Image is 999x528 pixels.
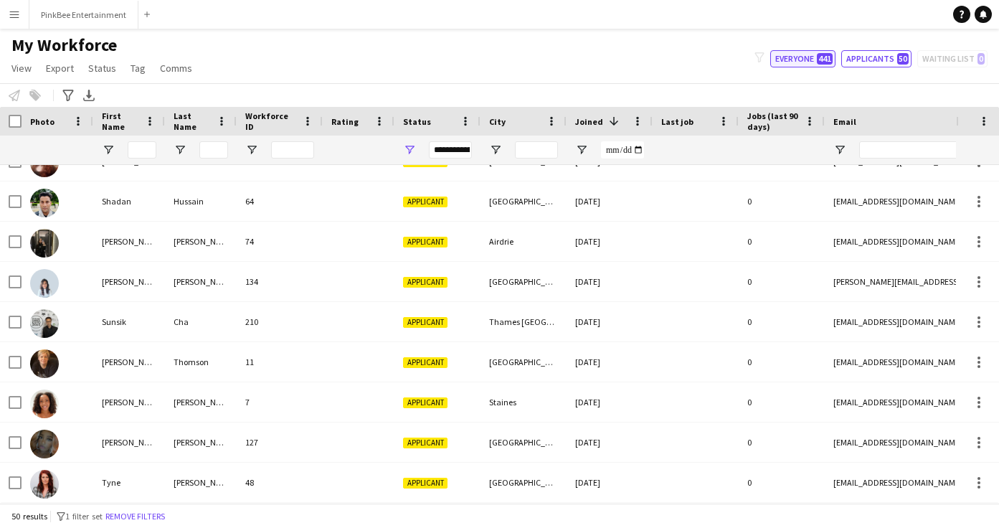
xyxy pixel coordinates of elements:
span: Comms [160,62,192,75]
div: 64 [237,181,323,221]
span: Last Name [174,110,211,132]
img: Sunsik Cha [30,309,59,338]
div: Shadan [93,181,165,221]
span: Export [46,62,74,75]
img: Shadan Hussain [30,189,59,217]
span: Applicant [403,357,448,368]
img: Susan Thomson [30,349,59,378]
div: [GEOGRAPHIC_DATA] [480,262,567,301]
div: [DATE] [567,302,653,341]
button: Open Filter Menu [833,143,846,156]
img: Tia-Louise Gonsalves [30,390,59,418]
div: 0 [739,302,825,341]
div: [DATE] [567,222,653,261]
button: Everyone441 [770,50,835,67]
input: Workforce ID Filter Input [271,141,314,159]
div: [PERSON_NAME] [165,463,237,502]
div: Sunsik [93,302,165,341]
button: Open Filter Menu [403,143,416,156]
div: [PERSON_NAME] [165,262,237,301]
span: 50 [897,53,909,65]
button: Open Filter Menu [575,143,588,156]
span: Applicant [403,197,448,207]
img: Shannon Molloy [30,229,59,258]
div: 11 [237,342,323,382]
div: Thames [GEOGRAPHIC_DATA], [GEOGRAPHIC_DATA] [480,302,567,341]
div: [PERSON_NAME] [165,222,237,261]
div: 0 [739,222,825,261]
a: Status [82,59,122,77]
span: Last job [661,116,693,127]
div: Airdrie [480,222,567,261]
span: Applicant [403,277,448,288]
div: [GEOGRAPHIC_DATA] [480,463,567,502]
img: Tiffany Francisco [30,430,59,458]
img: Tyne Roberts [30,470,59,499]
span: Rating [331,116,359,127]
div: [PERSON_NAME] [93,342,165,382]
div: [DATE] [567,382,653,422]
button: PinkBee Entertainment [29,1,138,29]
div: 7 [237,382,323,422]
div: 0 [739,181,825,221]
div: [GEOGRAPHIC_DATA] [480,342,567,382]
a: Tag [125,59,151,77]
div: 127 [237,423,323,462]
span: Status [88,62,116,75]
img: Sirisha Ayyagari [30,269,59,298]
button: Remove filters [103,509,168,524]
button: Applicants50 [841,50,912,67]
div: 0 [739,423,825,462]
span: Applicant [403,397,448,408]
span: My Workforce [11,34,117,56]
div: Cha [165,302,237,341]
button: Open Filter Menu [174,143,186,156]
div: [PERSON_NAME] [93,382,165,422]
div: [PERSON_NAME] [93,222,165,261]
div: [GEOGRAPHIC_DATA] [480,181,567,221]
span: Photo [30,116,55,127]
a: View [6,59,37,77]
button: Open Filter Menu [489,143,502,156]
span: Applicant [403,438,448,448]
span: Workforce ID [245,110,297,132]
span: First Name [102,110,139,132]
div: 0 [739,342,825,382]
div: 74 [237,222,323,261]
span: 1 filter set [65,511,103,522]
span: Jobs (last 90 days) [747,110,799,132]
span: Joined [575,116,603,127]
span: View [11,62,32,75]
div: [DATE] [567,463,653,502]
div: [DATE] [567,342,653,382]
input: City Filter Input [515,141,558,159]
button: Open Filter Menu [102,143,115,156]
app-action-btn: Export XLSX [80,87,98,104]
div: 0 [739,463,825,502]
input: Last Name Filter Input [199,141,228,159]
div: Tyne [93,463,165,502]
span: Email [833,116,856,127]
div: 134 [237,262,323,301]
div: [DATE] [567,423,653,462]
div: 0 [739,262,825,301]
a: Export [40,59,80,77]
input: Joined Filter Input [601,141,644,159]
div: [PERSON_NAME] [93,423,165,462]
div: [PERSON_NAME] [165,382,237,422]
button: Open Filter Menu [245,143,258,156]
div: [GEOGRAPHIC_DATA] [480,423,567,462]
div: [PERSON_NAME] [93,262,165,301]
input: First Name Filter Input [128,141,156,159]
span: Applicant [403,237,448,247]
span: 441 [817,53,833,65]
span: Status [403,116,431,127]
div: Staines [480,382,567,422]
div: Thomson [165,342,237,382]
div: Hussain [165,181,237,221]
span: Applicant [403,478,448,489]
div: [DATE] [567,262,653,301]
a: Comms [154,59,198,77]
div: 210 [237,302,323,341]
span: Applicant [403,317,448,328]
